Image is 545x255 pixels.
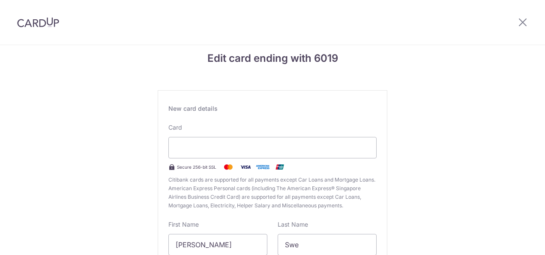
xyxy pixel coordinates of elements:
[220,162,237,172] img: Mastercard
[168,220,199,229] label: First Name
[168,176,377,210] span: Citibank cards are supported for all payments except Car Loans and Mortgage Loans. American Expre...
[278,220,308,229] label: Last Name
[17,17,59,27] img: CardUp
[254,162,271,172] img: .alt.amex
[168,123,182,132] label: Card
[271,162,288,172] img: .alt.unionpay
[177,164,216,170] span: Secure 256-bit SSL
[158,51,387,66] h4: Edit card ending with 6019
[168,104,377,113] div: New card details
[176,143,369,153] iframe: Secure card payment input frame
[237,162,254,172] img: Visa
